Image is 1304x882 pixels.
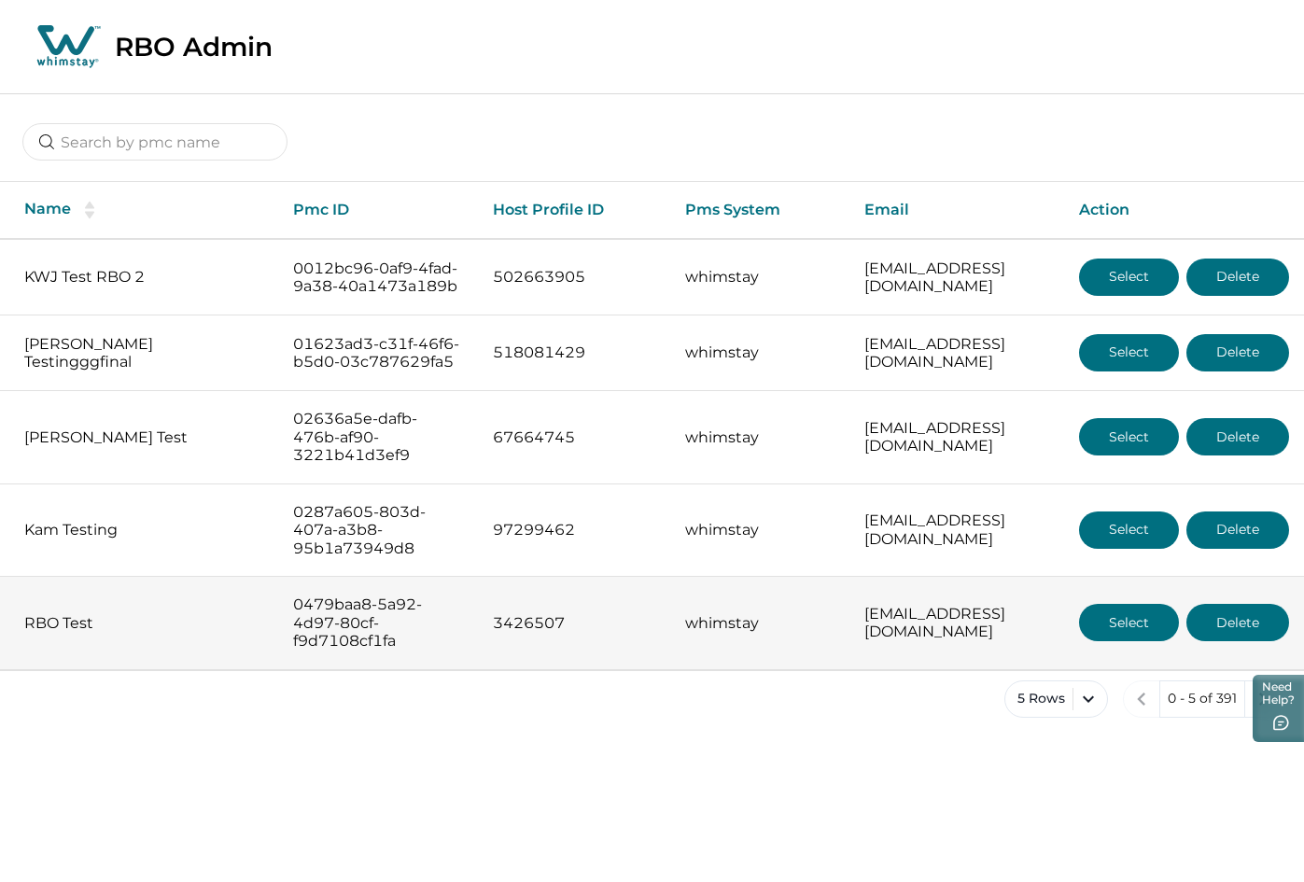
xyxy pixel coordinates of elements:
[685,521,834,539] p: whimstay
[278,182,478,239] th: Pmc ID
[493,521,654,539] p: 97299462
[24,428,263,447] p: [PERSON_NAME] Test
[24,335,263,371] p: [PERSON_NAME] Testingggfinal
[1079,604,1179,641] button: Select
[1123,680,1160,718] button: previous page
[293,335,463,371] p: 01623ad3-c31f-46f6-b5d0-03c787629fa5
[1064,182,1304,239] th: Action
[293,259,463,296] p: 0012bc96-0af9-4fad-9a38-40a1473a189b
[1186,511,1289,549] button: Delete
[849,182,1064,239] th: Email
[864,511,1049,548] p: [EMAIL_ADDRESS][DOMAIN_NAME]
[71,201,108,219] button: sorting
[1079,334,1179,371] button: Select
[1186,418,1289,455] button: Delete
[493,428,654,447] p: 67664745
[1244,680,1282,718] button: next page
[685,614,834,633] p: whimstay
[293,503,463,558] p: 0287a605-803d-407a-a3b8-95b1a73949d8
[1079,511,1179,549] button: Select
[1186,604,1289,641] button: Delete
[864,335,1049,371] p: [EMAIL_ADDRESS][DOMAIN_NAME]
[115,31,273,63] p: RBO Admin
[24,268,263,287] p: KWJ Test RBO 2
[864,605,1049,641] p: [EMAIL_ADDRESS][DOMAIN_NAME]
[1079,259,1179,296] button: Select
[1079,418,1179,455] button: Select
[685,428,834,447] p: whimstay
[864,419,1049,455] p: [EMAIL_ADDRESS][DOMAIN_NAME]
[1186,259,1289,296] button: Delete
[670,182,849,239] th: Pms System
[1159,680,1245,718] button: 0 - 5 of 391
[24,521,263,539] p: Kam Testing
[493,343,654,362] p: 518081429
[685,268,834,287] p: whimstay
[1186,334,1289,371] button: Delete
[24,614,263,633] p: RBO Test
[293,410,463,465] p: 02636a5e-dafb-476b-af90-3221b41d3ef9
[478,182,669,239] th: Host Profile ID
[1168,690,1237,708] p: 0 - 5 of 391
[22,123,287,161] input: Search by pmc name
[293,595,463,651] p: 0479baa8-5a92-4d97-80cf-f9d7108cf1fa
[493,268,654,287] p: 502663905
[864,259,1049,296] p: [EMAIL_ADDRESS][DOMAIN_NAME]
[493,614,654,633] p: 3426507
[685,343,834,362] p: whimstay
[1004,680,1108,718] button: 5 Rows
